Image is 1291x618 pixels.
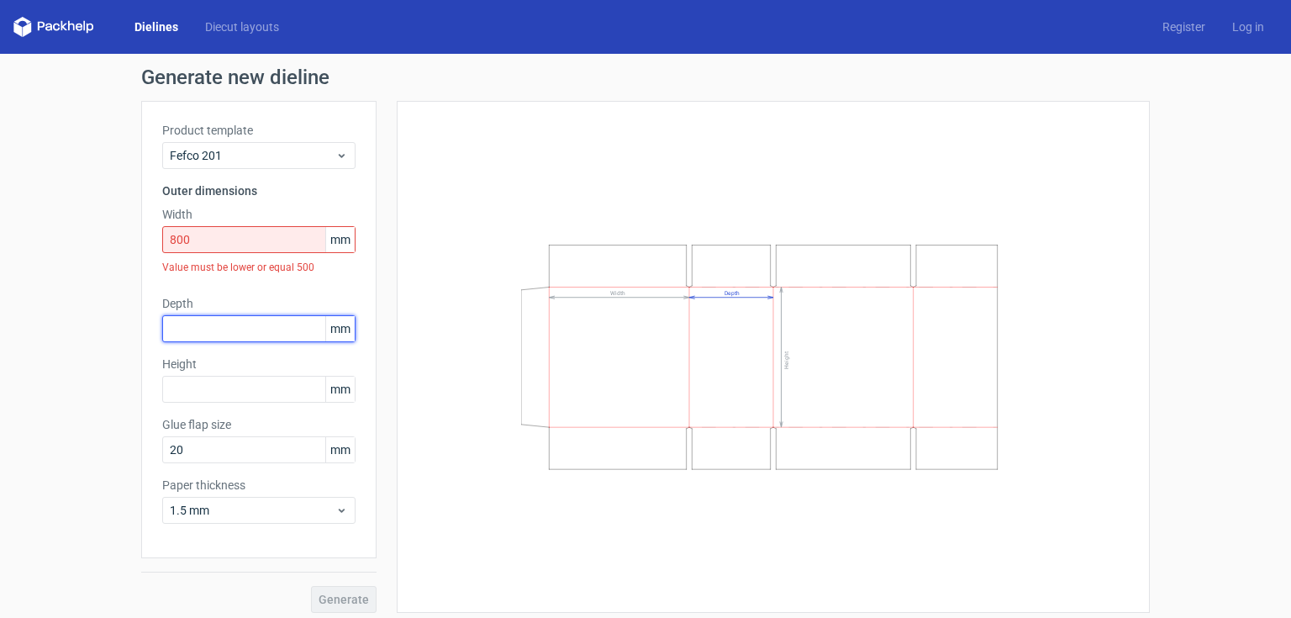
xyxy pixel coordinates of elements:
[162,295,356,312] label: Depth
[170,502,335,519] span: 1.5 mm
[170,147,335,164] span: Fefco 201
[1219,18,1278,35] a: Log in
[325,316,355,341] span: mm
[783,351,790,369] text: Height
[162,416,356,433] label: Glue flap size
[325,437,355,462] span: mm
[162,253,356,282] div: Value must be lower or equal 500
[121,18,192,35] a: Dielines
[325,377,355,402] span: mm
[610,290,625,297] text: Width
[162,122,356,139] label: Product template
[162,356,356,372] label: Height
[192,18,292,35] a: Diecut layouts
[325,227,355,252] span: mm
[162,206,356,223] label: Width
[1149,18,1219,35] a: Register
[162,477,356,494] label: Paper thickness
[162,182,356,199] h3: Outer dimensions
[141,67,1150,87] h1: Generate new dieline
[725,290,740,297] text: Depth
